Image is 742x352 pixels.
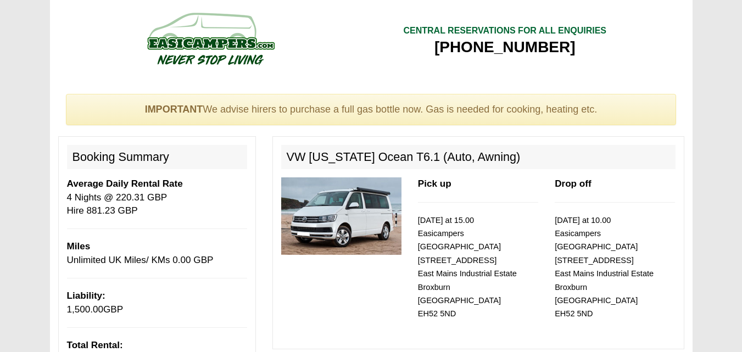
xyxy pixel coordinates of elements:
[67,340,123,350] b: Total Rental:
[67,177,247,217] p: 4 Nights @ 220.31 GBP Hire 881.23 GBP
[106,8,315,69] img: campers-checkout-logo.png
[281,177,401,255] img: 315.jpg
[67,241,91,252] b: Miles
[67,178,183,189] b: Average Daily Rental Rate
[555,216,654,319] small: [DATE] at 10.00 Easicampers [GEOGRAPHIC_DATA] [STREET_ADDRESS] East Mains Industrial Estate Broxb...
[67,290,105,301] b: Liability:
[281,145,676,169] h2: VW [US_STATE] Ocean T6.1 (Auto, Awning)
[67,240,247,267] p: Unlimited UK Miles/ KMs 0.00 GBP
[418,178,451,189] b: Pick up
[67,145,247,169] h2: Booking Summary
[403,37,606,57] div: [PHONE_NUMBER]
[145,104,203,115] strong: IMPORTANT
[67,304,104,315] span: 1,500.00
[403,25,606,37] div: CENTRAL RESERVATIONS FOR ALL ENQUIRIES
[555,178,591,189] b: Drop off
[418,216,517,319] small: [DATE] at 15.00 Easicampers [GEOGRAPHIC_DATA] [STREET_ADDRESS] East Mains Industrial Estate Broxb...
[66,94,677,126] div: We advise hirers to purchase a full gas bottle now. Gas is needed for cooking, heating etc.
[67,289,247,316] p: GBP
